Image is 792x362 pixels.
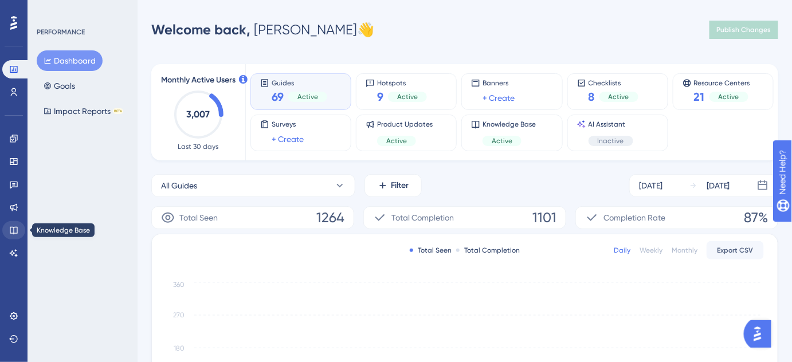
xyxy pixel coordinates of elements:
span: Total Completion [391,211,454,225]
div: PERFORMANCE [37,27,85,37]
span: All Guides [161,179,197,192]
div: Total Seen [410,246,452,255]
span: Completion Rate [603,211,665,225]
span: Export CSV [717,246,754,255]
div: Weekly [640,246,662,255]
span: Resource Centers [694,78,750,86]
tspan: 270 [173,312,185,320]
span: 1264 [316,208,344,227]
span: Filter [391,179,409,192]
text: 3,007 [187,109,210,120]
iframe: UserGuiding AI Assistant Launcher [744,317,778,351]
div: Total Completion [456,246,520,255]
span: 87% [744,208,769,227]
span: Publish Changes [716,25,771,34]
span: 21 [694,89,705,105]
a: + Create [272,132,304,146]
div: Monthly [672,246,697,255]
span: 69 [272,89,284,105]
div: [DATE] [639,179,662,192]
span: Active [609,92,629,101]
button: Export CSV [707,241,764,259]
span: Guides [272,78,327,86]
button: Publish Changes [709,21,778,39]
span: Active [386,136,407,145]
span: Active [719,92,739,101]
span: AI Assistant [589,120,633,129]
tspan: 360 [173,281,185,289]
a: + Create [483,91,515,105]
span: Inactive [598,136,624,145]
div: BETA [113,108,123,114]
button: Filter [364,174,422,197]
span: Surveys [272,120,304,129]
span: Active [297,92,318,101]
span: 9 [377,89,383,105]
div: Daily [614,246,630,255]
span: Active [397,92,418,101]
span: Banners [483,78,515,88]
span: Welcome back, [151,21,250,38]
button: All Guides [151,174,355,197]
span: Hotspots [377,78,427,86]
div: [DATE] [707,179,730,192]
span: 8 [589,89,595,105]
span: Total Seen [179,211,218,225]
span: Product Updates [377,120,433,129]
button: Impact ReportsBETA [37,101,130,121]
div: [PERSON_NAME] 👋 [151,21,374,39]
span: Active [492,136,512,145]
span: Monthly Active Users [161,73,236,87]
span: 1101 [532,208,556,227]
button: Dashboard [37,50,103,71]
tspan: 180 [174,344,185,352]
span: Last 30 days [178,142,219,151]
button: Goals [37,76,82,96]
span: Need Help? [27,3,72,17]
span: Knowledge Base [483,120,536,129]
span: Checklists [589,78,638,86]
